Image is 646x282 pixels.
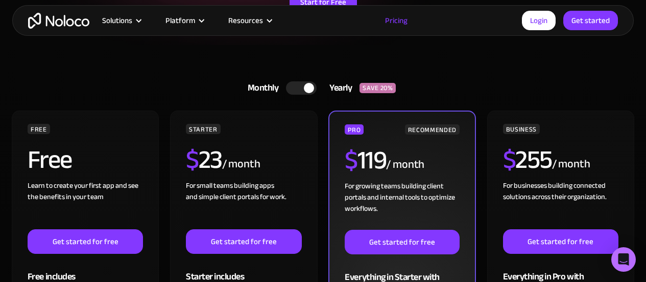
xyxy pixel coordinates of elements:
h2: 119 [345,147,386,173]
div: Yearly [317,80,360,96]
span: $ [186,136,199,184]
a: Get started for free [345,230,459,254]
a: Get started for free [503,229,618,254]
div: RECOMMENDED [405,124,460,135]
div: / month [386,157,424,173]
div: Resources [228,14,263,27]
div: / month [552,156,590,172]
h2: 23 [186,147,222,172]
div: Learn to create your first app and see the benefits in your team ‍ [28,180,143,229]
span: $ [345,136,357,184]
div: Solutions [102,14,132,27]
div: STARTER [186,124,220,134]
div: Solutions [89,14,153,27]
div: For growing teams building client portals and internal tools to optimize workflows. [345,181,459,230]
a: Login [522,11,556,30]
div: Monthly [235,80,286,96]
a: Get started [563,11,618,30]
h2: Free [28,147,72,172]
div: For small teams building apps and simple client portals for work. ‍ [186,180,301,229]
div: / month [222,156,260,172]
div: For businesses building connected solutions across their organization. ‍ [503,180,618,229]
h2: 255 [503,147,552,172]
div: Open Intercom Messenger [611,247,636,272]
div: Platform [153,14,216,27]
span: $ [503,136,516,184]
div: Resources [216,14,283,27]
a: Get started for free [28,229,143,254]
div: SAVE 20% [360,83,396,93]
div: Platform [165,14,195,27]
div: FREE [28,124,50,134]
div: PRO [345,124,364,135]
a: home [28,13,89,29]
div: BUSINESS [503,124,540,134]
a: Pricing [372,14,420,27]
a: Get started for free [186,229,301,254]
